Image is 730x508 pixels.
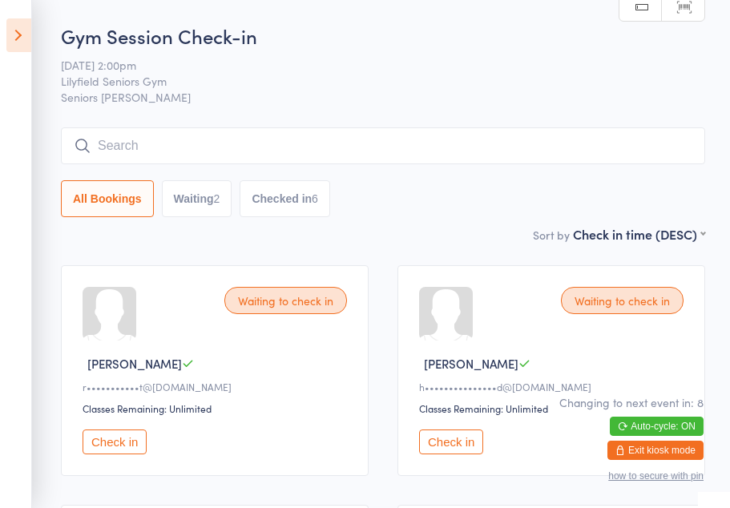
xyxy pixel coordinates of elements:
[610,417,704,436] button: Auto-cycle: ON
[224,287,347,314] div: Waiting to check in
[61,73,680,89] span: Lilyfield Seniors Gym
[61,180,154,217] button: All Bookings
[419,429,483,454] button: Check in
[61,22,705,49] h2: Gym Session Check-in
[608,470,704,482] button: how to secure with pin
[87,355,182,372] span: [PERSON_NAME]
[573,225,705,243] div: Check in time (DESC)
[162,180,232,217] button: Waiting2
[83,380,352,393] div: r•••••••••••t@[DOMAIN_NAME]
[61,127,705,164] input: Search
[240,180,330,217] button: Checked in6
[83,401,352,415] div: Classes Remaining: Unlimited
[61,89,705,105] span: Seniors [PERSON_NAME]
[419,401,688,415] div: Classes Remaining: Unlimited
[424,355,518,372] span: [PERSON_NAME]
[312,192,318,205] div: 6
[61,57,680,73] span: [DATE] 2:00pm
[607,441,704,460] button: Exit kiosk mode
[83,429,147,454] button: Check in
[533,227,570,243] label: Sort by
[214,192,220,205] div: 2
[559,394,704,410] div: Changing to next event in: 8
[419,380,688,393] div: h•••••••••••••••d@[DOMAIN_NAME]
[561,287,684,314] div: Waiting to check in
